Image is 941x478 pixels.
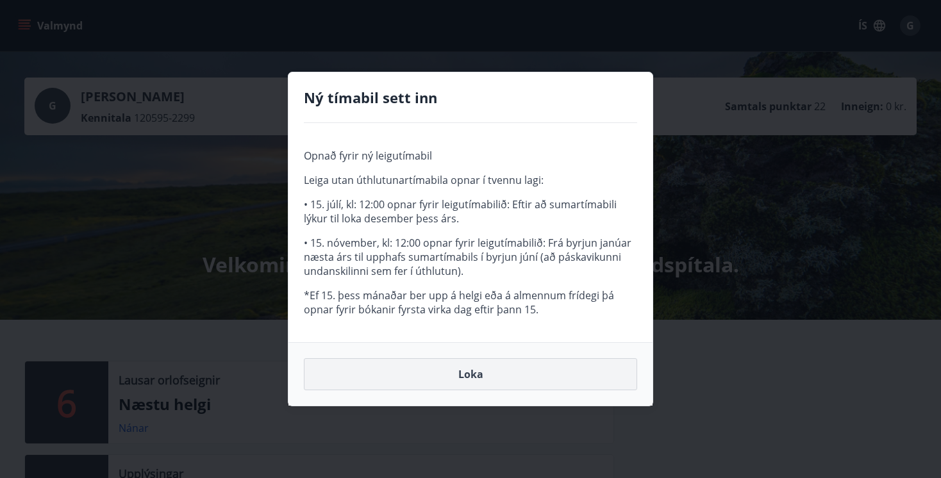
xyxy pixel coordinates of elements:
p: *Ef 15. þess mánaðar ber upp á helgi eða á almennum frídegi þá opnar fyrir bókanir fyrsta virka d... [304,288,637,317]
button: Loka [304,358,637,390]
p: Opnað fyrir ný leigutímabil [304,149,637,163]
p: • 15. júlí, kl: 12:00 opnar fyrir leigutímabilið: Eftir að sumartímabili lýkur til loka desember ... [304,197,637,226]
h4: Ný tímabil sett inn [304,88,637,107]
p: Leiga utan úthlutunartímabila opnar í tvennu lagi: [304,173,637,187]
p: • 15. nóvember, kl: 12:00 opnar fyrir leigutímabilið: Frá byrjun janúar næsta árs til upphafs sum... [304,236,637,278]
